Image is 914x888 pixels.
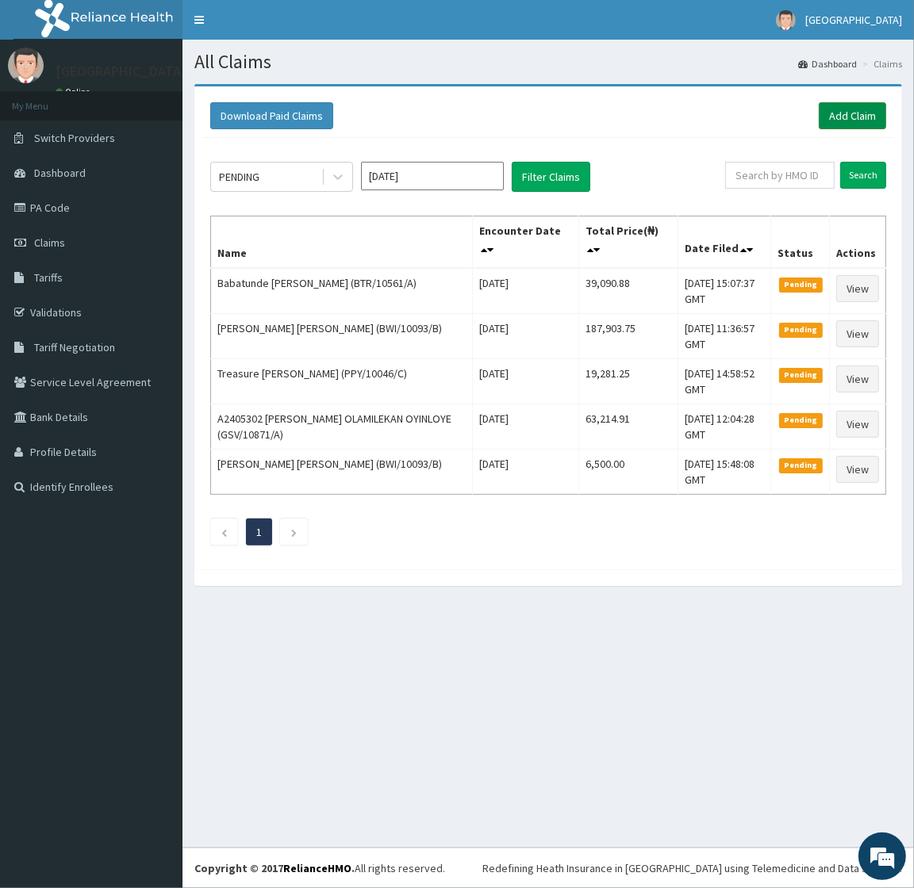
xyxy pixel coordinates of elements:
span: Pending [779,277,823,292]
input: Search [840,162,886,189]
td: 187,903.75 [579,314,678,359]
th: Name [211,216,473,269]
a: Dashboard [798,57,857,71]
span: Dashboard [34,166,86,180]
a: RelianceHMO [283,861,351,875]
img: d_794563401_company_1708531726252_794563401 [29,79,64,119]
td: [DATE] [472,404,578,450]
button: Download Paid Claims [210,102,333,129]
td: [DATE] [472,359,578,404]
span: Pending [779,368,823,382]
input: Select Month and Year [361,162,504,190]
input: Search by HMO ID [725,162,835,189]
textarea: Type your message and hit 'Enter' [8,433,302,488]
span: Pending [779,458,823,473]
img: User Image [776,10,796,30]
td: [DATE] [472,268,578,314]
a: View [836,411,879,438]
div: Chat with us now [83,89,267,109]
td: Babatunde [PERSON_NAME] (BTR/10561/A) [211,268,473,314]
td: Treasure [PERSON_NAME] (PPY/10046/C) [211,359,473,404]
td: [DATE] 15:07:37 GMT [678,268,770,314]
span: We're online! [92,200,219,360]
td: [DATE] 12:04:28 GMT [678,404,770,450]
span: Switch Providers [34,131,115,145]
span: Pending [779,323,823,337]
a: View [836,275,879,302]
td: [PERSON_NAME] [PERSON_NAME] (BWI/10093/B) [211,314,473,359]
td: [DATE] [472,450,578,495]
th: Status [771,216,830,269]
td: [PERSON_NAME] [PERSON_NAME] (BWI/10093/B) [211,450,473,495]
p: [GEOGRAPHIC_DATA] [56,64,186,78]
span: Tariff Negotiation [34,340,115,354]
th: Encounter Date [472,216,578,269]
img: User Image [8,48,44,83]
div: PENDING [219,169,259,185]
h1: All Claims [194,52,902,72]
button: Filter Claims [512,162,590,192]
td: 63,214.91 [579,404,678,450]
th: Actions [829,216,885,269]
td: A2405302 [PERSON_NAME] OLAMILEKAN OYINLOYE (GSV/10871/A) [211,404,473,450]
div: Redefining Heath Insurance in [GEOGRAPHIC_DATA] using Telemedicine and Data Science! [482,860,902,876]
footer: All rights reserved. [182,848,914,888]
a: Add Claim [819,102,886,129]
td: [DATE] 14:58:52 GMT [678,359,770,404]
a: Previous page [221,525,228,539]
span: [GEOGRAPHIC_DATA] [805,13,902,27]
td: 19,281.25 [579,359,678,404]
a: Next page [290,525,298,539]
span: Tariffs [34,270,63,285]
a: Online [56,86,94,98]
td: 39,090.88 [579,268,678,314]
a: View [836,456,879,483]
a: Page 1 is your current page [256,525,262,539]
a: View [836,320,879,347]
td: [DATE] 11:36:57 GMT [678,314,770,359]
div: Minimize live chat window [260,8,298,46]
td: [DATE] 15:48:08 GMT [678,450,770,495]
li: Claims [858,57,902,71]
span: Pending [779,413,823,427]
span: Claims [34,235,65,250]
th: Total Price(₦) [579,216,678,269]
td: 6,500.00 [579,450,678,495]
th: Date Filed [678,216,770,269]
a: View [836,366,879,392]
td: [DATE] [472,314,578,359]
strong: Copyright © 2017 . [194,861,355,875]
